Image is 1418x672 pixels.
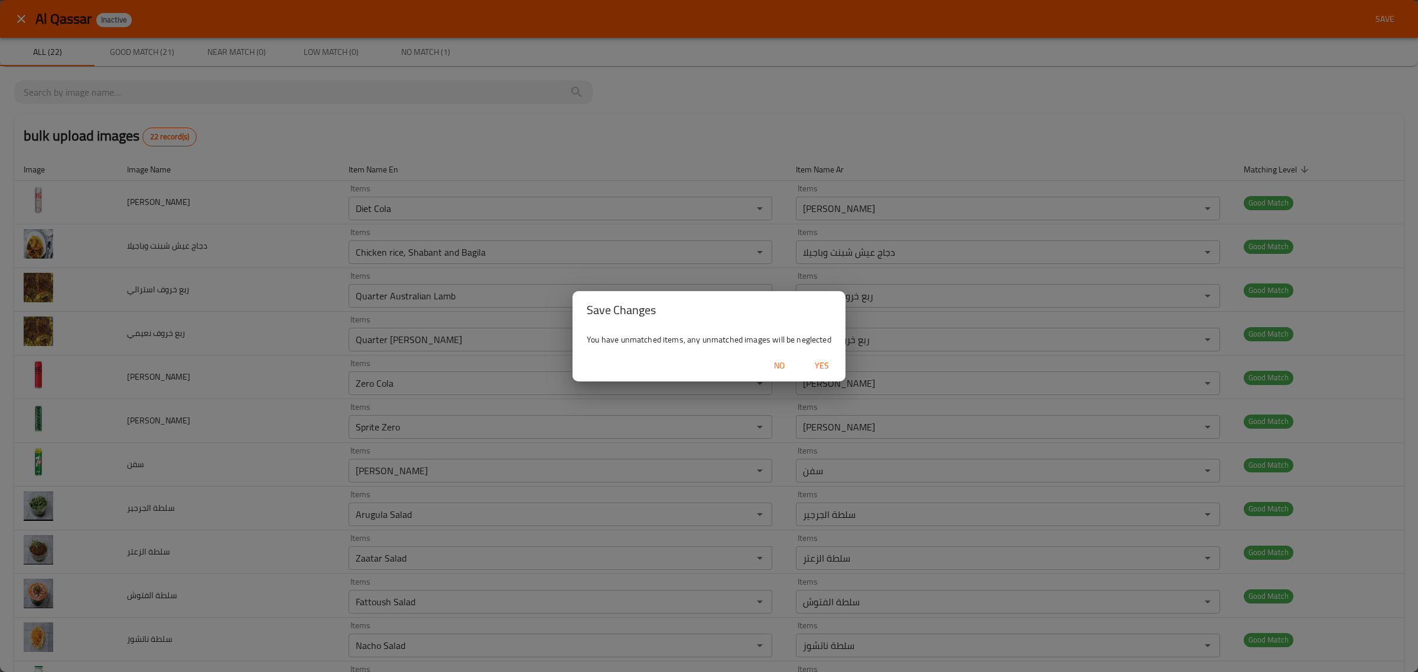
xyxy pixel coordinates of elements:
button: No [760,355,798,377]
button: Yes [803,355,841,377]
span: Yes [808,358,836,373]
h2: Save Changes [587,301,831,319]
span: No [765,358,793,373]
div: You have unmatched items, any unmatched images will be neglected [573,329,845,350]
